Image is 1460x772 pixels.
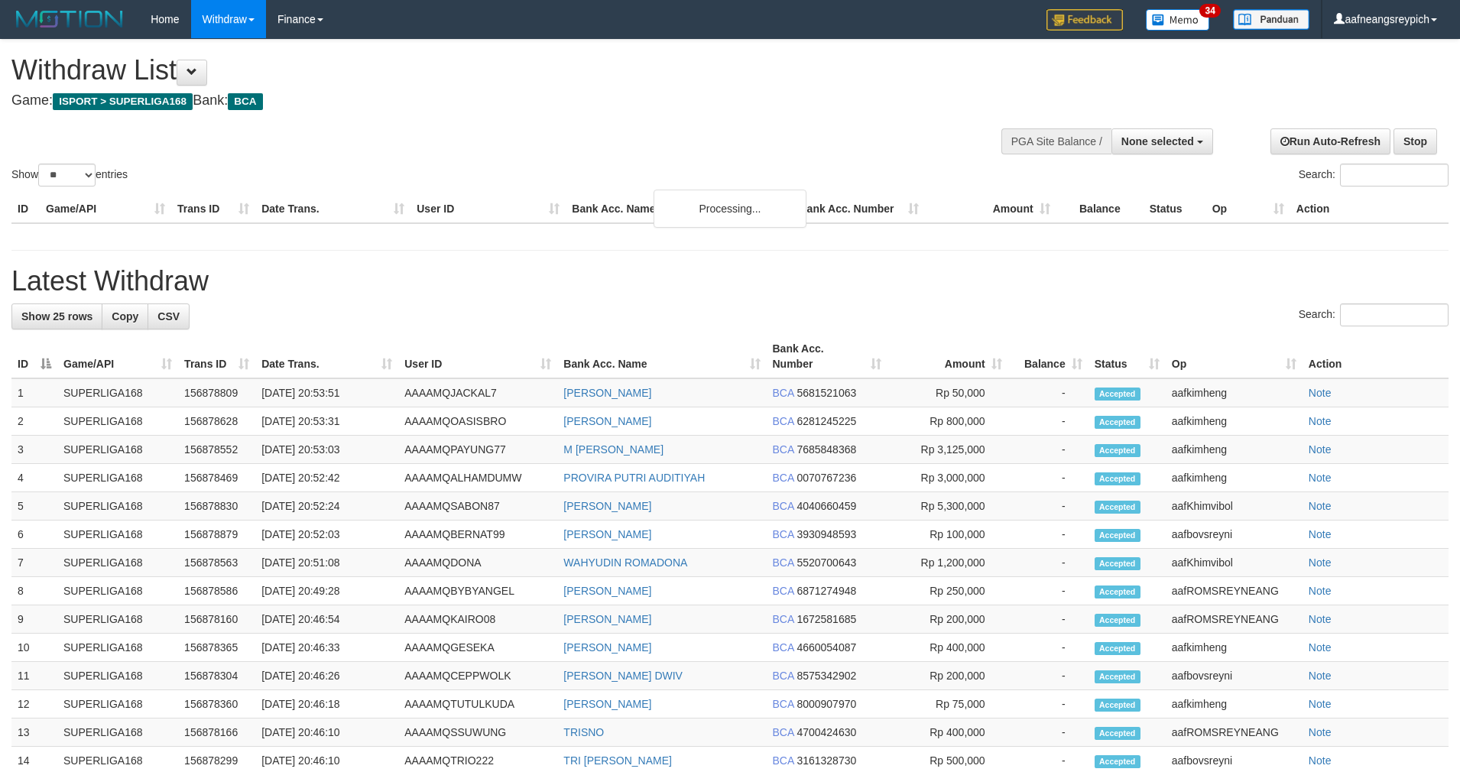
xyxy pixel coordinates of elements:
[1309,443,1332,456] a: Note
[1008,436,1089,464] td: -
[178,521,255,549] td: 156878879
[887,492,1008,521] td: Rp 5,300,000
[1166,335,1303,378] th: Op: activate to sort column ascending
[887,378,1008,407] td: Rp 50,000
[1095,585,1140,598] span: Accepted
[57,577,178,605] td: SUPERLIGA168
[11,378,57,407] td: 1
[797,528,856,540] span: Copy 3930948593 to clipboard
[563,500,651,512] a: [PERSON_NAME]
[563,726,604,738] a: TRISNO
[112,310,138,323] span: Copy
[797,726,856,738] span: Copy 4700424630 to clipboard
[157,310,180,323] span: CSV
[57,549,178,577] td: SUPERLIGA168
[1309,472,1332,484] a: Note
[1008,577,1089,605] td: -
[1309,415,1332,427] a: Note
[1046,9,1123,31] img: Feedback.jpg
[1095,529,1140,542] span: Accepted
[797,613,856,625] span: Copy 1672581685 to clipboard
[1166,718,1303,747] td: aafROMSREYNEANG
[1299,164,1449,187] label: Search:
[887,718,1008,747] td: Rp 400,000
[178,718,255,747] td: 156878166
[1299,303,1449,326] label: Search:
[255,492,398,521] td: [DATE] 20:52:24
[398,690,557,718] td: AAAAMQTUTULKUDA
[57,335,178,378] th: Game/API: activate to sort column ascending
[11,436,57,464] td: 3
[773,528,794,540] span: BCA
[887,634,1008,662] td: Rp 400,000
[1095,557,1140,570] span: Accepted
[773,754,794,767] span: BCA
[1166,605,1303,634] td: aafROMSREYNEANG
[57,521,178,549] td: SUPERLIGA168
[1008,634,1089,662] td: -
[398,605,557,634] td: AAAAMQKAIRO08
[563,528,651,540] a: [PERSON_NAME]
[1309,500,1332,512] a: Note
[1166,378,1303,407] td: aafkimheng
[566,195,793,223] th: Bank Acc. Name
[398,436,557,464] td: AAAAMQPAYUNG77
[563,613,651,625] a: [PERSON_NAME]
[178,634,255,662] td: 156878365
[1008,464,1089,492] td: -
[887,549,1008,577] td: Rp 1,200,000
[797,698,856,710] span: Copy 8000907970 to clipboard
[773,556,794,569] span: BCA
[1166,492,1303,521] td: aafKhimvibol
[178,690,255,718] td: 156878360
[40,195,171,223] th: Game/API
[228,93,262,110] span: BCA
[1008,378,1089,407] td: -
[1008,335,1089,378] th: Balance: activate to sort column ascending
[57,718,178,747] td: SUPERLIGA168
[1303,335,1449,378] th: Action
[255,464,398,492] td: [DATE] 20:52:42
[773,698,794,710] span: BCA
[797,387,856,399] span: Copy 5681521063 to clipboard
[557,335,766,378] th: Bank Acc. Name: activate to sort column ascending
[1008,690,1089,718] td: -
[255,718,398,747] td: [DATE] 20:46:10
[57,492,178,521] td: SUPERLIGA168
[398,464,557,492] td: AAAAMQALHAMDUMW
[57,407,178,436] td: SUPERLIGA168
[178,492,255,521] td: 156878830
[773,472,794,484] span: BCA
[925,195,1056,223] th: Amount
[11,335,57,378] th: ID: activate to sort column descending
[654,190,806,228] div: Processing...
[773,613,794,625] span: BCA
[255,577,398,605] td: [DATE] 20:49:28
[797,670,856,682] span: Copy 8575342902 to clipboard
[797,556,856,569] span: Copy 5520700643 to clipboard
[1008,521,1089,549] td: -
[797,500,856,512] span: Copy 4040660459 to clipboard
[773,726,794,738] span: BCA
[11,55,958,86] h1: Withdraw List
[887,662,1008,690] td: Rp 200,000
[887,577,1008,605] td: Rp 250,000
[11,407,57,436] td: 2
[398,378,557,407] td: AAAAMQJACKAL7
[1340,303,1449,326] input: Search:
[1166,407,1303,436] td: aafkimheng
[178,605,255,634] td: 156878160
[255,378,398,407] td: [DATE] 20:53:51
[255,605,398,634] td: [DATE] 20:46:54
[773,443,794,456] span: BCA
[255,521,398,549] td: [DATE] 20:52:03
[1290,195,1449,223] th: Action
[1309,585,1332,597] a: Note
[11,464,57,492] td: 4
[398,577,557,605] td: AAAAMQBYBYANGEL
[1095,699,1140,712] span: Accepted
[398,521,557,549] td: AAAAMQBERNAT99
[11,718,57,747] td: 13
[1008,492,1089,521] td: -
[178,335,255,378] th: Trans ID: activate to sort column ascending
